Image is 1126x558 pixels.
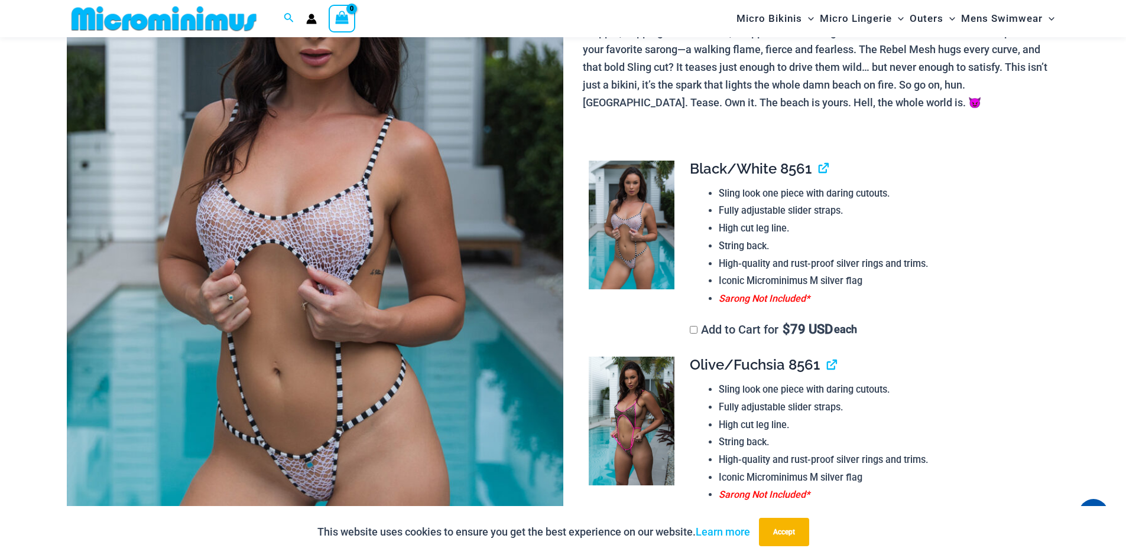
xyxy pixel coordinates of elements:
[719,237,1050,255] li: String back.
[67,5,261,32] img: MM SHOP LOGO FLAT
[817,4,907,34] a: Micro LingerieMenu ToggleMenu Toggle
[783,324,833,335] span: 79 USD
[910,4,943,34] span: Outers
[719,451,1050,469] li: High-quality and rust-proof silver rings and trims.
[1043,4,1054,34] span: Menu Toggle
[820,4,892,34] span: Micro Lingerie
[719,293,810,304] span: Sarong Not Included*
[892,4,904,34] span: Menu Toggle
[589,161,674,289] img: Inferno Mesh Black White 8561 One Piece
[759,518,809,546] button: Accept
[719,489,810,500] span: Sarong Not Included*
[732,2,1060,35] nav: Site Navigation
[719,416,1050,434] li: High cut leg line.
[719,272,1050,290] li: Iconic Microminimus M silver flag
[719,255,1050,273] li: High-quality and rust-proof silver rings and trims.
[719,469,1050,487] li: Iconic Microminimus M silver flag
[958,4,1057,34] a: Mens SwimwearMenu ToggleMenu Toggle
[943,4,955,34] span: Menu Toggle
[834,324,857,335] span: each
[961,4,1043,34] span: Mens Swimwear
[719,433,1050,451] li: String back.
[690,356,820,373] span: Olive/Fuchsia 8561
[736,4,802,34] span: Micro Bikinis
[690,160,812,177] span: Black/White 8561
[719,381,1050,399] li: Sling look one piece with daring cutouts.
[690,322,857,337] label: Add to Cart for
[719,202,1050,220] li: Fully adjustable slider straps.
[719,185,1050,203] li: Sling look one piece with daring cutouts.
[306,14,317,24] a: Account icon link
[696,526,750,538] a: Learn more
[589,357,674,485] img: Inferno Mesh Olive Fuchsia 8561 One Piece
[284,11,294,26] a: Search icon link
[802,4,814,34] span: Menu Toggle
[317,523,750,541] p: This website uses cookies to ensure you get the best experience on our website.
[907,4,958,34] a: OutersMenu ToggleMenu Toggle
[329,5,356,32] a: View Shopping Cart, empty
[690,326,697,334] input: Add to Cart for$79 USD each
[783,322,790,337] span: $
[719,399,1050,416] li: Fully adjustable slider straps.
[719,220,1050,237] li: High cut leg line.
[734,4,817,34] a: Micro BikinisMenu ToggleMenu Toggle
